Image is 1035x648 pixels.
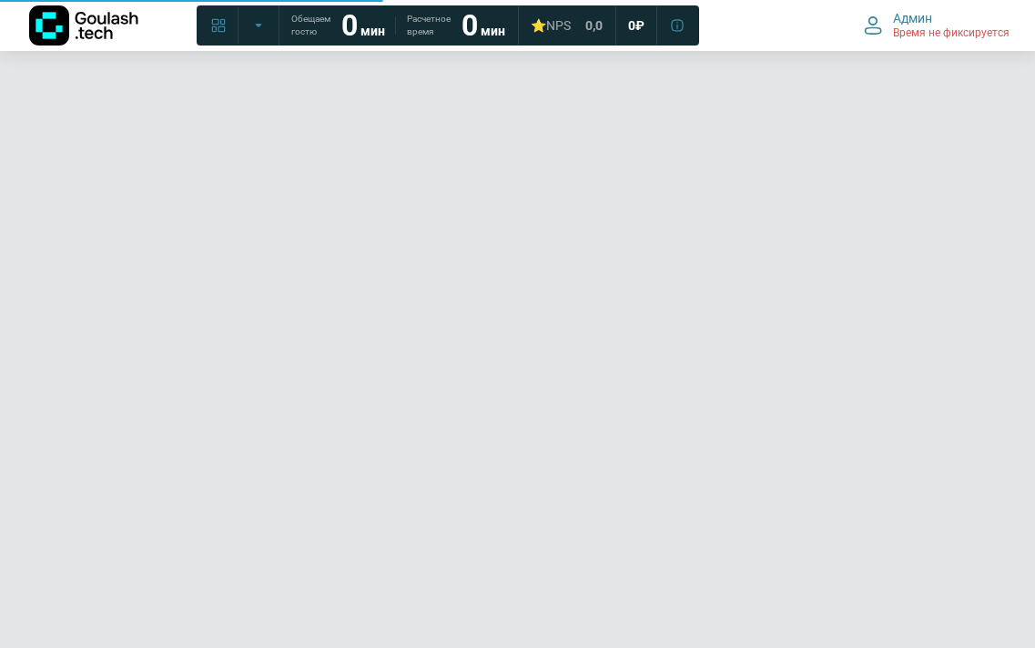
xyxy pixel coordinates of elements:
span: мин [481,24,505,38]
strong: 0 [341,8,358,43]
span: мин [360,24,385,38]
button: Админ Время не фиксируется [853,6,1020,45]
img: Логотип компании Goulash.tech [29,5,138,46]
span: Админ [893,10,932,26]
span: Время не фиксируется [893,26,1010,41]
span: NPS [546,18,571,33]
span: Расчетное время [407,13,451,38]
a: 0 ₽ [617,9,655,42]
span: 0 [628,17,635,34]
a: Обещаем гостю 0 мин Расчетное время 0 мин [280,9,516,42]
span: 0,0 [585,17,603,34]
span: Обещаем гостю [291,13,330,38]
span: ₽ [635,17,644,34]
strong: 0 [462,8,478,43]
div: ⭐ [531,17,571,34]
a: ⭐NPS 0,0 [520,9,614,42]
